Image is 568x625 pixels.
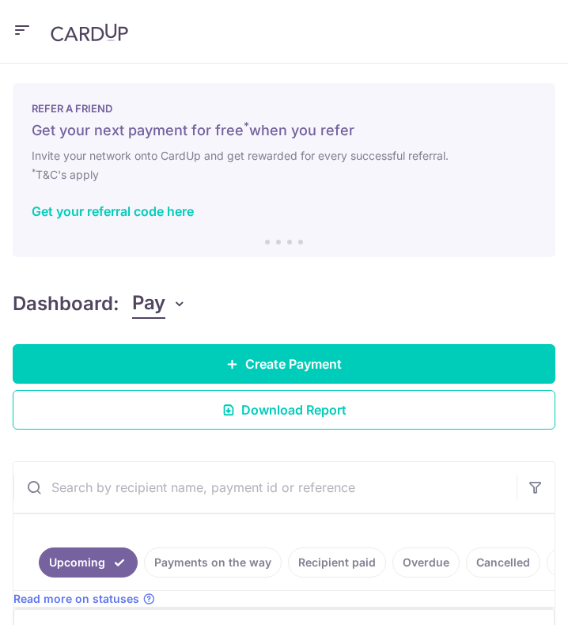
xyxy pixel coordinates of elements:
[13,390,555,430] a: Download Report
[13,591,155,607] a: Read more on statuses
[32,121,536,140] h5: Get your next payment for free when you refer
[288,547,386,578] a: Recipient paid
[467,578,552,617] iframe: Opens a widget where you can find more information
[144,547,282,578] a: Payments on the way
[132,289,187,319] button: Pay
[32,146,536,184] h6: Invite your network onto CardUp and get rewarded for every successful referral. T&C's apply
[13,591,139,607] span: Read more on statuses
[132,289,165,319] span: Pay
[13,291,119,316] h4: Dashboard:
[51,23,128,42] img: CardUp
[32,203,194,219] a: Get your referral code here
[466,547,540,578] a: Cancelled
[241,400,346,419] span: Download Report
[32,102,536,115] p: REFER A FRIEND
[13,344,555,384] a: Create Payment
[392,547,460,578] a: Overdue
[39,547,138,578] a: Upcoming
[245,354,342,373] span: Create Payment
[13,462,517,513] input: Search by recipient name, payment id or reference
